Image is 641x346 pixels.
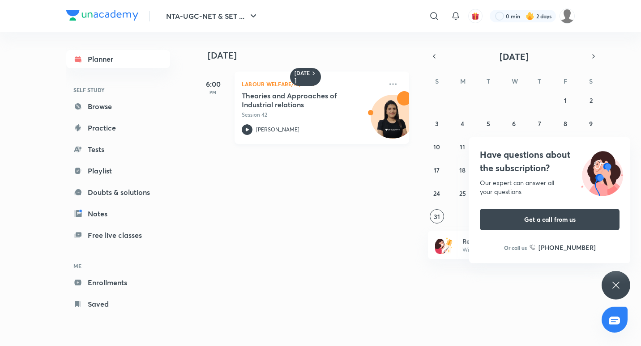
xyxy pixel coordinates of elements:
button: August 9, 2025 [584,116,598,131]
a: Playlist [66,162,170,180]
img: ravleen kaur [560,8,575,24]
button: August 6, 2025 [507,116,521,131]
abbr: Monday [460,77,466,85]
abbr: August 24, 2025 [433,189,440,198]
button: August 18, 2025 [455,163,470,177]
button: August 17, 2025 [430,163,444,177]
abbr: August 6, 2025 [512,119,516,128]
abbr: Tuesday [487,77,490,85]
span: [DATE] [500,51,529,63]
a: Free live classes [66,226,170,244]
abbr: August 7, 2025 [538,119,541,128]
button: August 25, 2025 [455,186,470,200]
abbr: Sunday [435,77,439,85]
a: Enrollments [66,274,170,291]
abbr: August 25, 2025 [459,189,466,198]
abbr: Saturday [589,77,593,85]
a: [PHONE_NUMBER] [530,243,596,252]
a: Tests [66,140,170,158]
abbr: Thursday [538,77,541,85]
abbr: August 10, 2025 [433,143,440,151]
abbr: August 11, 2025 [460,143,465,151]
a: Doubts & solutions [66,183,170,201]
img: Company Logo [66,10,138,21]
p: Win a laptop, vouchers & more [462,246,573,254]
p: PM [195,89,231,95]
a: Company Logo [66,10,138,23]
img: ttu_illustration_new.svg [574,148,630,196]
button: August 7, 2025 [532,116,547,131]
abbr: Friday [564,77,567,85]
button: August 1, 2025 [558,93,573,107]
img: avatar [471,12,479,20]
h5: Theories and Approaches of Industrial relations [242,91,353,109]
img: Avatar [371,100,414,143]
button: August 24, 2025 [430,186,444,200]
button: Get a call from us [480,209,620,230]
p: [PERSON_NAME] [256,126,299,134]
a: Practice [66,119,170,137]
abbr: August 31, 2025 [434,212,440,221]
abbr: Wednesday [512,77,518,85]
button: August 8, 2025 [558,116,573,131]
abbr: August 18, 2025 [459,166,466,174]
h4: Have questions about the subscription? [480,148,620,175]
a: Planner [66,50,170,68]
h4: [DATE] [208,50,418,61]
a: Browse [66,97,170,115]
h6: [PHONE_NUMBER] [538,243,596,252]
button: August 31, 2025 [430,209,444,224]
abbr: August 9, 2025 [589,119,593,128]
a: Saved [66,295,170,313]
abbr: August 2, 2025 [590,96,593,105]
button: NTA-UGC-NET & SET ... [161,7,264,25]
button: August 3, 2025 [430,116,444,131]
h6: Refer friends [462,236,573,246]
img: referral [435,236,453,254]
img: streak [526,12,534,21]
abbr: August 17, 2025 [434,166,440,174]
button: August 4, 2025 [455,116,470,131]
abbr: August 4, 2025 [461,119,464,128]
p: Or call us [504,244,527,252]
button: August 2, 2025 [584,93,598,107]
abbr: August 3, 2025 [435,119,439,128]
p: Labour Welfare/IR/HRM [242,79,382,89]
button: [DATE] [440,50,587,63]
p: Session 42 [242,111,382,119]
button: avatar [468,9,483,23]
button: August 10, 2025 [430,139,444,154]
button: August 5, 2025 [481,116,496,131]
h6: [DATE] [295,70,310,84]
button: August 11, 2025 [455,139,470,154]
a: Notes [66,205,170,223]
h6: SELF STUDY [66,82,170,97]
abbr: August 8, 2025 [564,119,567,128]
h5: 6:00 [195,79,231,89]
h6: ME [66,258,170,274]
abbr: August 1, 2025 [564,96,567,105]
abbr: August 5, 2025 [487,119,490,128]
div: Our expert can answer all your questions [480,178,620,196]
